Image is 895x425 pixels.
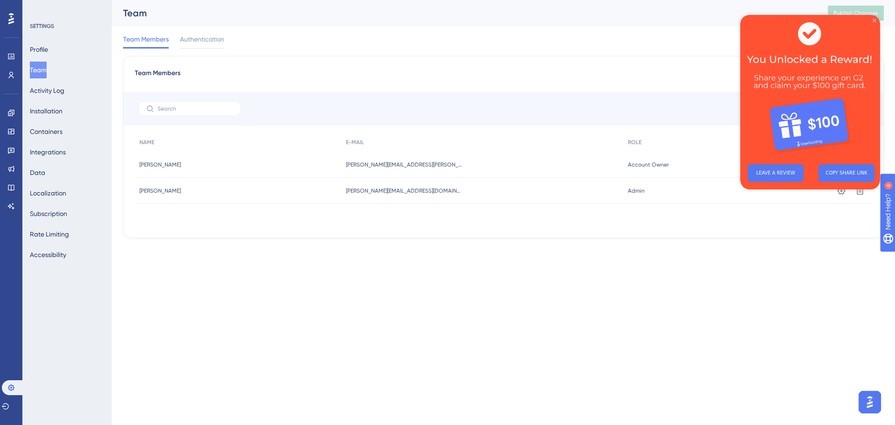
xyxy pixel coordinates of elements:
[139,161,181,168] span: [PERSON_NAME]
[139,187,181,195] span: [PERSON_NAME]
[78,149,134,167] button: COPY SHARE LINK
[30,246,66,263] button: Accessibility
[628,161,669,168] span: Account Owner
[30,123,62,140] button: Containers
[833,9,878,17] span: Publish Changes
[828,6,884,21] button: Publish Changes
[628,139,641,146] span: ROLE
[30,226,69,243] button: Rate Limiting
[30,185,66,202] button: Localization
[346,139,364,146] span: E-MAIL
[856,388,884,416] iframe: UserGuiding AI Assistant Launcher
[30,62,47,78] button: Team
[7,149,63,167] button: LEAVE A REVIEW
[346,161,462,168] span: [PERSON_NAME][EMAIL_ADDRESS][PERSON_NAME][DOMAIN_NAME]
[135,68,180,84] span: Team Members
[30,144,66,160] button: Integrations
[180,34,224,45] span: Authentication
[132,4,136,7] div: Close Preview
[158,105,233,112] input: Search
[30,82,64,99] button: Activity Log
[65,5,68,12] div: 4
[346,187,462,195] span: [PERSON_NAME][EMAIL_ADDRESS][DOMAIN_NAME]
[30,164,45,181] button: Data
[30,205,67,222] button: Subscription
[628,187,645,195] span: Admin
[30,22,105,30] div: SETTINGS
[139,139,154,146] span: NAME
[30,41,48,58] button: Profile
[30,103,62,119] button: Installation
[123,7,805,20] div: Team
[22,2,58,14] span: Need Help?
[123,34,169,45] span: Team Members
